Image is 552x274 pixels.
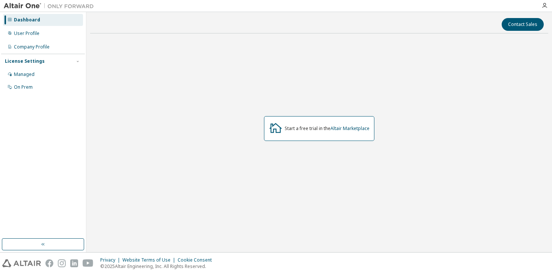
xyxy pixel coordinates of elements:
[45,259,53,267] img: facebook.svg
[2,259,41,267] img: altair_logo.svg
[83,259,94,267] img: youtube.svg
[330,125,370,132] a: Altair Marketplace
[14,30,39,36] div: User Profile
[14,71,35,77] div: Managed
[178,257,216,263] div: Cookie Consent
[70,259,78,267] img: linkedin.svg
[122,257,178,263] div: Website Terms of Use
[5,58,45,64] div: License Settings
[14,44,50,50] div: Company Profile
[285,126,370,132] div: Start a free trial in the
[502,18,544,31] button: Contact Sales
[58,259,66,267] img: instagram.svg
[100,257,122,263] div: Privacy
[100,263,216,269] p: © 2025 Altair Engineering, Inc. All Rights Reserved.
[4,2,98,10] img: Altair One
[14,17,40,23] div: Dashboard
[14,84,33,90] div: On Prem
